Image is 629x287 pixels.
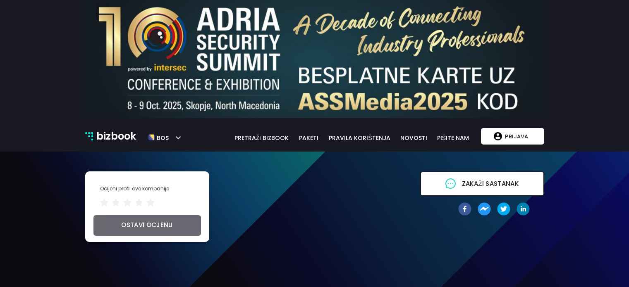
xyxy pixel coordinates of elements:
p: bizbook [96,128,136,144]
a: novosti [396,133,432,142]
a: pišite nam [432,133,474,142]
span: star [146,199,155,207]
button: ostavi ocjenu [93,215,201,236]
a: paketi [294,133,323,142]
h3: Ocijeni profil ove kompanije [100,186,194,192]
img: bos [148,131,155,145]
h5: bos [155,131,169,142]
button: linkedin [517,202,530,216]
span: message [445,178,456,189]
img: account logo [494,132,502,140]
p: Prijava [502,128,531,144]
button: messageZakaži sastanak [420,171,544,196]
a: pravila korištenja [323,133,395,142]
span: star [135,199,143,207]
a: pretraži bizbook [229,133,294,142]
span: star [123,199,132,207]
a: bizbook [85,128,136,144]
img: bizbook [85,132,93,140]
button: Prijava [481,128,544,145]
button: facebook [458,202,471,216]
span: star [100,199,108,207]
button: facebookmessenger [478,202,491,216]
button: twitter [497,202,510,216]
span: star [112,199,120,207]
